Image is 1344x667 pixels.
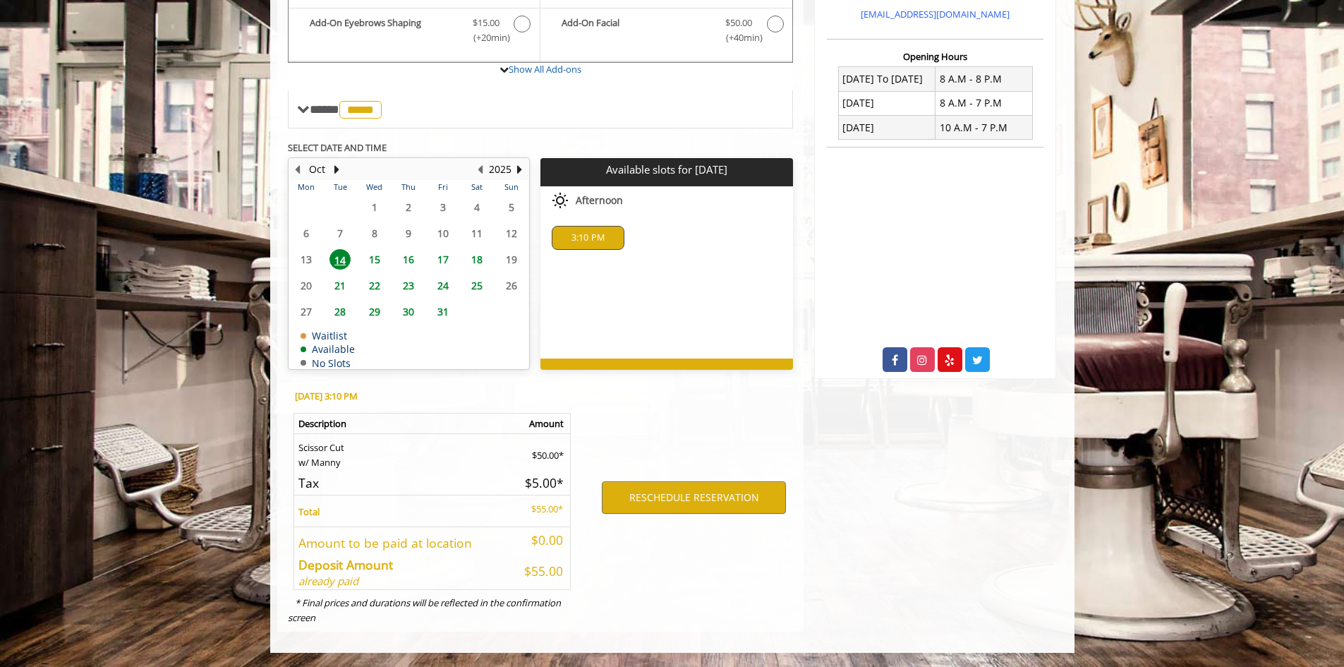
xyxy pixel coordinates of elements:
[861,8,1010,20] a: [EMAIL_ADDRESS][DOMAIN_NAME]
[432,249,454,270] span: 17
[515,476,563,490] h5: $5.00*
[576,195,623,206] span: Afternoon
[509,63,581,76] a: Show All Add-ons
[309,162,325,177] button: Oct
[494,180,528,194] th: Sun
[323,246,357,272] td: Select day14
[288,596,561,624] i: * Final prices and durations will be reflected in the confirmation screen
[392,272,425,299] td: Select day23
[329,301,351,322] span: 28
[546,164,787,176] p: Available slots for [DATE]
[301,330,355,341] td: Waitlist
[475,162,486,177] button: Previous Year
[329,275,351,296] span: 21
[936,116,1033,140] td: 10 A.M - 7 P.M
[838,67,936,91] td: [DATE] To [DATE]
[392,299,425,325] td: Select day30
[298,505,320,518] b: Total
[323,299,357,325] td: Select day28
[392,180,425,194] th: Thu
[515,565,563,578] h5: $55.00
[295,390,358,402] b: [DATE] 3:10 PM
[489,162,511,177] button: 2025
[364,249,385,270] span: 15
[357,272,391,299] td: Select day22
[357,180,391,194] th: Wed
[292,162,303,177] button: Previous Month
[552,226,624,250] div: 3:10 PM
[289,180,323,194] th: Mon
[392,246,425,272] td: Select day16
[288,141,387,154] b: SELECT DATE AND TIME
[425,272,459,299] td: Select day24
[425,180,459,194] th: Fri
[323,180,357,194] th: Tue
[460,272,494,299] td: Select day25
[298,536,504,550] h5: Amount to be paid at location
[529,417,564,430] b: Amount
[398,275,419,296] span: 23
[301,344,355,354] td: Available
[514,162,526,177] button: Next Year
[329,249,351,270] span: 14
[364,275,385,296] span: 22
[432,275,454,296] span: 24
[460,180,494,194] th: Sat
[511,434,571,470] td: $50.00*
[398,301,419,322] span: 30
[323,272,357,299] td: Select day21
[552,192,569,209] img: afternoon slots
[298,476,504,490] h5: Tax
[466,249,488,270] span: 18
[425,299,459,325] td: Select day31
[425,246,459,272] td: Select day17
[466,275,488,296] span: 25
[602,481,786,514] button: RESCHEDULE RESERVATION
[936,67,1033,91] td: 8 A.M - 8 P.M
[298,574,358,588] i: already paid
[827,52,1043,61] h3: Opening Hours
[515,534,563,547] h5: $0.00
[838,116,936,140] td: [DATE]
[398,249,419,270] span: 16
[298,556,393,573] b: Deposit Amount
[460,246,494,272] td: Select day18
[293,434,511,470] td: Scissor Cut w/ Manny
[515,502,563,517] p: $55.00*
[332,162,343,177] button: Next Month
[301,358,355,368] td: No Slots
[298,417,346,430] b: Description
[432,301,454,322] span: 31
[357,299,391,325] td: Select day29
[838,91,936,115] td: [DATE]
[364,301,385,322] span: 29
[357,246,391,272] td: Select day15
[936,91,1033,115] td: 8 A.M - 7 P.M
[571,232,605,244] span: 3:10 PM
